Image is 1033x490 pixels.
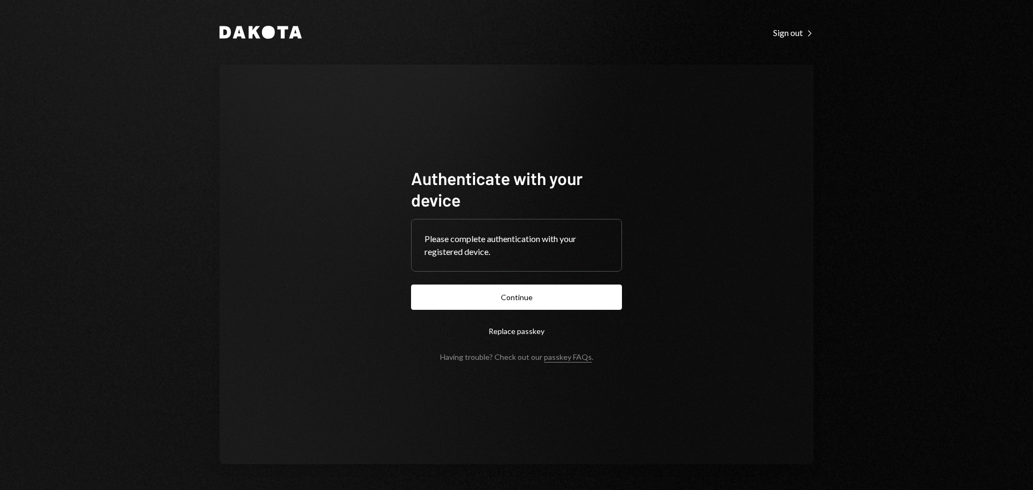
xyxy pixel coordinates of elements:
[773,27,813,38] div: Sign out
[411,285,622,310] button: Continue
[773,26,813,38] a: Sign out
[411,167,622,210] h1: Authenticate with your device
[544,352,592,363] a: passkey FAQs
[411,318,622,344] button: Replace passkey
[424,232,609,258] div: Please complete authentication with your registered device.
[440,352,593,361] div: Having trouble? Check out our .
